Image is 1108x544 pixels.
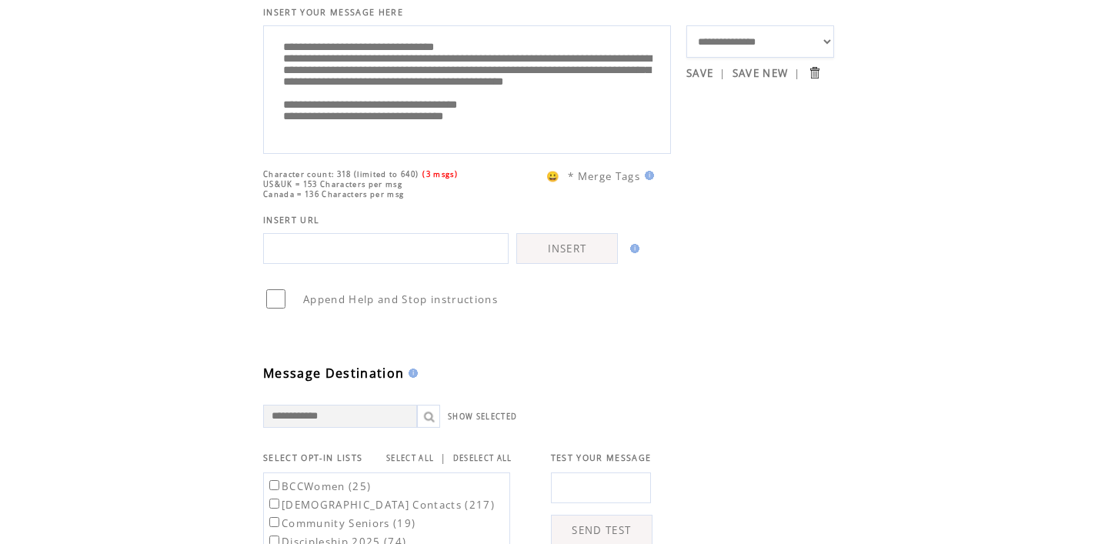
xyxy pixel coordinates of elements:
img: help.gif [626,244,639,253]
a: SAVE NEW [733,66,789,80]
span: | [794,66,800,80]
span: SELECT OPT-IN LISTS [263,452,362,463]
a: DESELECT ALL [453,453,512,463]
label: BCCWomen (25) [266,479,371,493]
input: [DEMOGRAPHIC_DATA] Contacts (217) [269,499,279,509]
span: US&UK = 153 Characters per msg [263,179,402,189]
span: | [440,451,446,465]
label: [DEMOGRAPHIC_DATA] Contacts (217) [266,498,495,512]
span: Character count: 318 (limited to 640) [263,169,419,179]
a: SAVE [686,66,713,80]
span: INSERT YOUR MESSAGE HERE [263,7,403,18]
input: Submit [807,65,822,80]
input: Community Seniors (19) [269,517,279,527]
input: BCCWomen (25) [269,480,279,490]
img: help.gif [404,369,418,378]
span: (3 msgs) [422,169,458,179]
span: * Merge Tags [568,169,640,183]
span: | [719,66,726,80]
span: TEST YOUR MESSAGE [551,452,652,463]
span: INSERT URL [263,215,319,225]
span: Canada = 136 Characters per msg [263,189,404,199]
span: Append Help and Stop instructions [303,292,498,306]
a: SELECT ALL [386,453,434,463]
label: Community Seniors (19) [266,516,415,530]
a: INSERT [516,233,618,264]
a: SHOW SELECTED [448,412,517,422]
span: Message Destination [263,365,404,382]
img: help.gif [640,171,654,180]
span: 😀 [546,169,560,183]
